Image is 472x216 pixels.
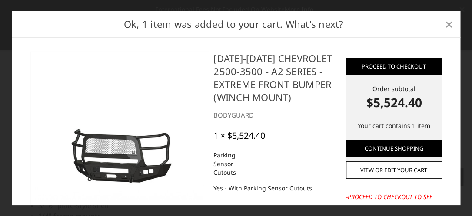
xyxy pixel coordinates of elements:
[213,180,312,196] dd: Yes - With Parking Sensor Cutouts
[442,17,455,31] a: Close
[213,131,265,141] div: 1 × $5,524.40
[346,139,442,157] a: Continue Shopping
[213,147,257,180] dt: Parking Sensor Cutouts
[26,17,442,31] h2: Ok, 1 item was added to your cart. What's next?
[346,84,442,111] div: Order subtotal
[346,120,442,131] p: Your cart contains 1 item
[346,93,442,111] strong: $5,524.40
[346,161,442,179] a: View or edit your cart
[445,15,452,33] span: ×
[35,120,204,199] img: 2024-2025 Chevrolet 2500-3500 - A2 Series - Extreme Front Bumper (winch mount)
[213,110,332,120] div: BODYGUARD
[213,51,332,110] h4: [DATE]-[DATE] Chevrolet 2500-3500 - A2 Series - Extreme Front Bumper (winch mount)
[346,192,442,213] p: -PROCEED TO CHECKOUT TO SEE SHIPPING PRICE-
[346,57,442,75] a: Proceed to checkout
